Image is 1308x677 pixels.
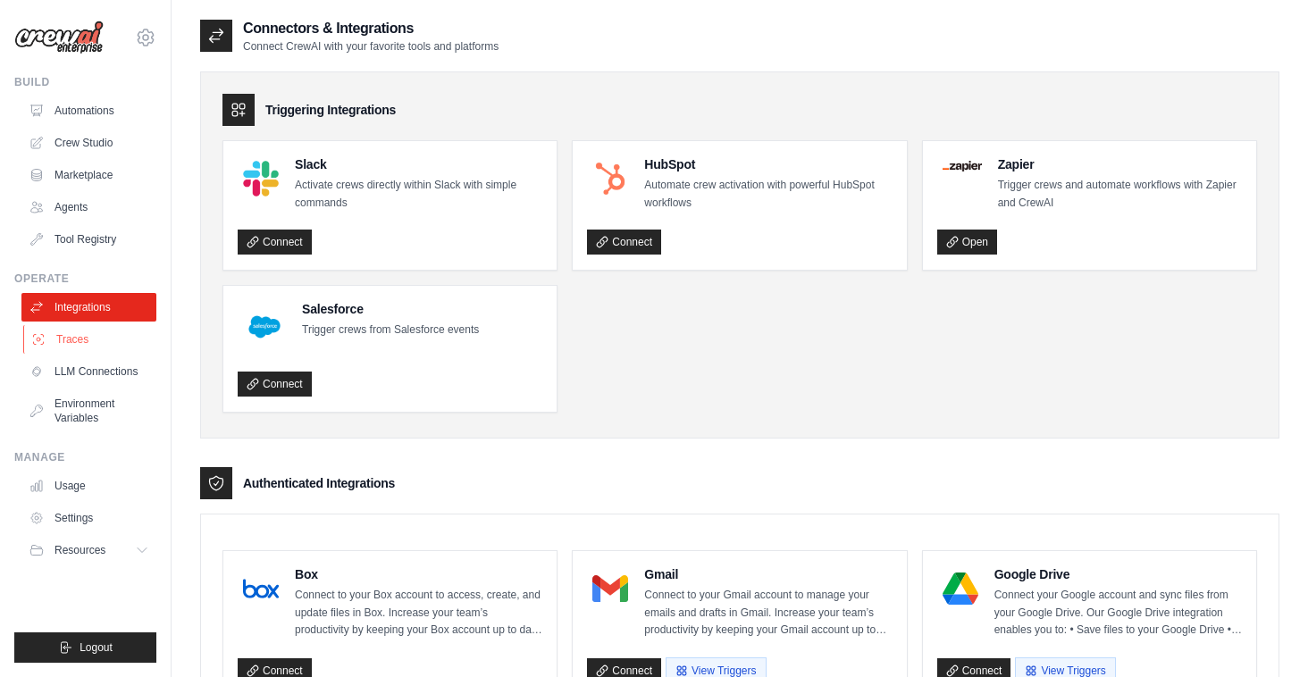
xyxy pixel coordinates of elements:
button: Logout [14,632,156,663]
a: Agents [21,193,156,221]
img: Logo [14,21,104,54]
a: Automations [21,96,156,125]
a: Usage [21,472,156,500]
div: Manage [14,450,156,464]
a: LLM Connections [21,357,156,386]
a: Tool Registry [21,225,156,254]
a: Integrations [21,293,156,322]
div: Build [14,75,156,89]
a: Settings [21,504,156,532]
div: Operate [14,272,156,286]
span: Logout [80,640,113,655]
button: Resources [21,536,156,564]
a: Crew Studio [21,129,156,157]
a: Environment Variables [21,389,156,432]
a: Marketplace [21,161,156,189]
span: Resources [54,543,105,557]
a: Traces [23,325,158,354]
